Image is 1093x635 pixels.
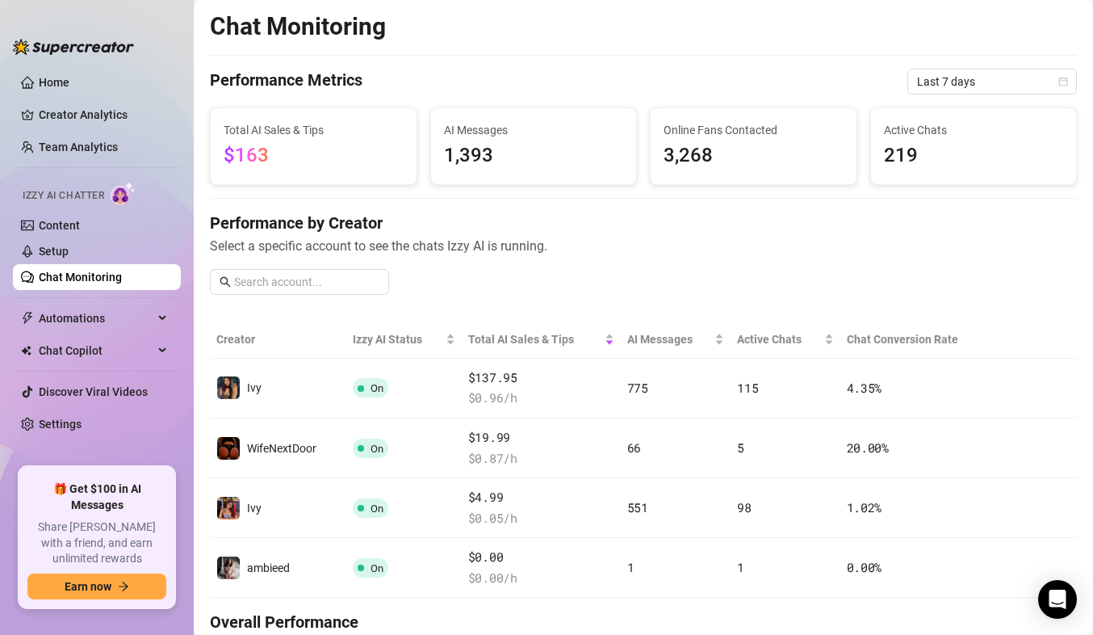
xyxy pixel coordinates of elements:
img: Ivy [217,376,240,399]
span: $ 0.87 /h [468,449,614,469]
span: 3,268 [664,141,844,171]
span: Izzy AI Chatter [23,188,104,204]
span: Select a specific account to see the chats Izzy AI is running. [210,236,1077,256]
span: $ 0.96 /h [468,389,614,408]
a: Chat Monitoring [39,271,122,284]
span: $163 [224,144,269,166]
a: Settings [39,418,82,431]
a: Creator Analytics [39,102,168,128]
span: 🎁 Get $100 in AI Messages [27,482,166,513]
span: 775 [627,380,648,396]
button: Earn nowarrow-right [27,574,166,599]
span: 1,393 [444,141,624,171]
a: Setup [39,245,69,258]
h4: Performance Metrics [210,69,362,95]
h4: Performance by Creator [210,212,1077,234]
img: logo-BBDzfeDw.svg [13,39,134,55]
span: Ivy [247,502,262,515]
span: Active Chats [884,121,1064,139]
img: WifeNextDoor [217,437,240,460]
span: Online Fans Contacted [664,121,844,139]
span: 115 [737,380,758,396]
span: Ivy [247,381,262,394]
span: 219 [884,141,1064,171]
span: $19.99 [468,428,614,448]
span: 20.00 % [847,439,889,456]
span: $ 0.00 /h [468,569,614,588]
th: Izzy AI Status [346,321,462,359]
span: AI Messages [444,121,624,139]
img: Chat Copilot [21,345,31,356]
span: Total AI Sales & Tips [224,121,404,139]
span: 1 [627,559,634,575]
a: Team Analytics [39,141,118,153]
th: Chat Conversion Rate [840,321,990,359]
span: 1.02 % [847,499,882,515]
span: ambieed [247,561,290,574]
span: 551 [627,499,648,515]
span: 1 [737,559,744,575]
span: Earn now [65,580,111,593]
img: Ivy [217,497,240,519]
th: AI Messages [621,321,731,359]
span: AI Messages [627,330,712,348]
a: Content [39,219,80,232]
span: search [220,276,231,288]
div: Open Intercom Messenger [1038,580,1077,619]
img: ambieed [217,557,240,579]
span: Izzy AI Status [353,330,442,348]
span: 66 [627,439,641,456]
th: Total AI Sales & Tips [462,321,621,359]
span: Active Chats [737,330,820,348]
h2: Chat Monitoring [210,11,386,42]
span: Share [PERSON_NAME] with a friend, and earn unlimited rewards [27,519,166,567]
span: On [371,562,383,574]
span: 4.35 % [847,380,882,396]
span: 5 [737,439,744,456]
h4: Overall Performance [210,611,1077,633]
a: Discover Viral Videos [39,385,148,398]
span: thunderbolt [21,312,34,325]
span: On [371,443,383,455]
th: Creator [210,321,346,359]
span: calendar [1058,77,1068,86]
a: Home [39,76,69,89]
span: Automations [39,305,153,331]
span: On [371,382,383,394]
span: $0.00 [468,548,614,567]
span: $ 0.05 /h [468,509,614,528]
span: 98 [737,499,751,515]
span: WifeNextDoor [247,442,316,455]
span: Last 7 days [917,69,1067,94]
img: AI Chatter [111,182,136,205]
span: Total AI Sales & Tips [468,330,601,348]
span: $4.99 [468,488,614,507]
span: $137.95 [468,368,614,388]
input: Search account... [234,273,379,291]
span: 0.00 % [847,559,882,575]
span: Chat Copilot [39,338,153,364]
span: On [371,503,383,515]
th: Active Chats [731,321,840,359]
span: arrow-right [118,581,129,592]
